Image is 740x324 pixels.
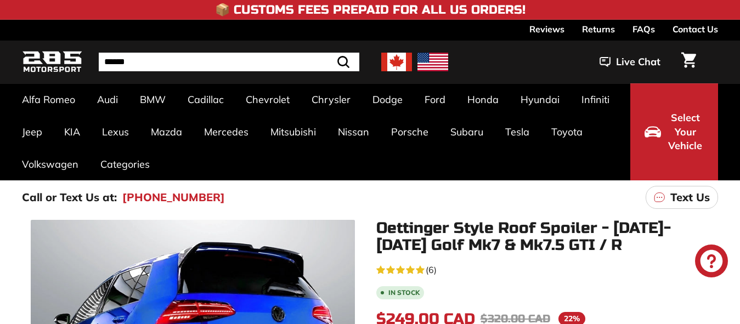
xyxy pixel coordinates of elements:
[456,83,510,116] a: Honda
[122,189,225,206] a: [PHONE_NUMBER]
[91,116,140,148] a: Lexus
[235,83,301,116] a: Chevrolet
[510,83,570,116] a: Hyundai
[140,116,193,148] a: Mazda
[632,20,655,38] a: FAQs
[22,49,82,75] img: Logo_285_Motorsport_areodynamics_components
[327,116,380,148] a: Nissan
[22,189,117,206] p: Call or Text Us at:
[11,83,86,116] a: Alfa Romeo
[529,20,564,38] a: Reviews
[380,116,439,148] a: Porsche
[582,20,615,38] a: Returns
[11,116,53,148] a: Jeep
[692,245,731,280] inbox-online-store-chat: Shopify online store chat
[376,262,719,276] a: 4.7 rating (6 votes)
[426,263,437,276] span: (6)
[670,189,710,206] p: Text Us
[388,289,420,296] b: In stock
[215,3,526,16] h4: 📦 Customs Fees Prepaid for All US Orders!
[129,83,177,116] a: BMW
[193,116,259,148] a: Mercedes
[99,53,359,71] input: Search
[666,111,704,153] span: Select Your Vehicle
[177,83,235,116] a: Cadillac
[301,83,361,116] a: Chrysler
[540,116,594,148] a: Toyota
[570,83,620,116] a: Infiniti
[494,116,540,148] a: Tesla
[673,20,718,38] a: Contact Us
[616,55,660,69] span: Live Chat
[630,83,718,180] button: Select Your Vehicle
[259,116,327,148] a: Mitsubishi
[439,116,494,148] a: Subaru
[86,83,129,116] a: Audi
[89,148,161,180] a: Categories
[646,186,718,209] a: Text Us
[53,116,91,148] a: KIA
[675,43,703,81] a: Cart
[414,83,456,116] a: Ford
[585,48,675,76] button: Live Chat
[11,148,89,180] a: Volkswagen
[376,220,719,254] h1: Oettinger Style Roof Spoiler - [DATE]-[DATE] Golf Mk7 & Mk7.5 GTI / R
[361,83,414,116] a: Dodge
